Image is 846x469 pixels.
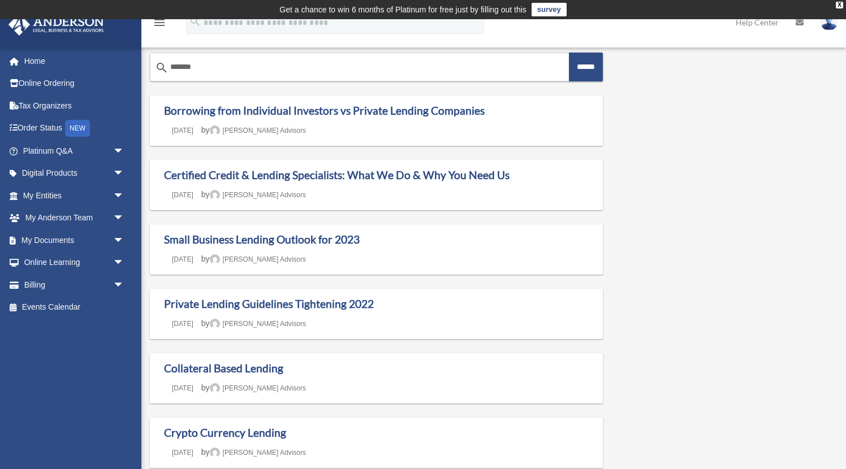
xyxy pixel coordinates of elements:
[164,320,201,328] a: [DATE]
[65,120,90,137] div: NEW
[8,184,141,207] a: My Entitiesarrow_drop_down
[113,229,136,252] span: arrow_drop_down
[164,127,201,134] a: [DATE]
[153,16,166,29] i: menu
[8,207,141,229] a: My Anderson Teamarrow_drop_down
[821,14,838,31] img: User Pic
[201,190,306,199] span: by
[8,50,136,72] a: Home
[210,255,306,263] a: [PERSON_NAME] Advisors
[201,383,306,392] span: by
[201,125,306,134] span: by
[164,426,286,439] a: Crypto Currency Lending
[8,251,141,274] a: Online Learningarrow_drop_down
[164,168,510,181] a: Certified Credit & Lending Specialists: What We Do & Why You Need Us
[210,320,306,328] a: [PERSON_NAME] Advisors
[8,94,141,117] a: Tax Organizers
[164,297,374,310] a: Private Lending Guidelines Tightening 2022
[113,184,136,207] span: arrow_drop_down
[113,140,136,163] span: arrow_drop_down
[5,14,107,36] img: Anderson Advisors Platinum Portal
[836,2,843,8] div: close
[164,104,485,117] a: Borrowing from Individual Investors vs Private Lending Companies
[153,20,166,29] a: menu
[8,296,141,319] a: Events Calendar
[210,127,306,134] a: [PERSON_NAME] Advisors
[164,233,360,246] a: Small Business Lending Outlook for 2023
[113,207,136,230] span: arrow_drop_down
[201,254,306,263] span: by
[210,191,306,199] a: [PERSON_NAME] Advisors
[8,72,141,95] a: Online Ordering
[279,3,526,16] div: Get a chance to win 6 months of Platinum for free just by filling out this
[155,61,169,75] i: search
[164,255,201,263] a: [DATE]
[201,448,306,457] span: by
[189,15,201,28] i: search
[210,449,306,457] a: [PERSON_NAME] Advisors
[164,191,201,199] a: [DATE]
[164,384,201,392] a: [DATE]
[210,384,306,392] a: [PERSON_NAME] Advisors
[8,117,141,140] a: Order StatusNEW
[8,229,141,251] a: My Documentsarrow_drop_down
[532,3,567,16] a: survey
[113,162,136,185] span: arrow_drop_down
[113,251,136,275] span: arrow_drop_down
[8,140,141,162] a: Platinum Q&Aarrow_drop_down
[201,319,306,328] span: by
[164,449,201,457] a: [DATE]
[8,273,141,296] a: Billingarrow_drop_down
[8,162,141,185] a: Digital Productsarrow_drop_down
[164,362,283,375] a: Collateral Based Lending
[113,273,136,297] span: arrow_drop_down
